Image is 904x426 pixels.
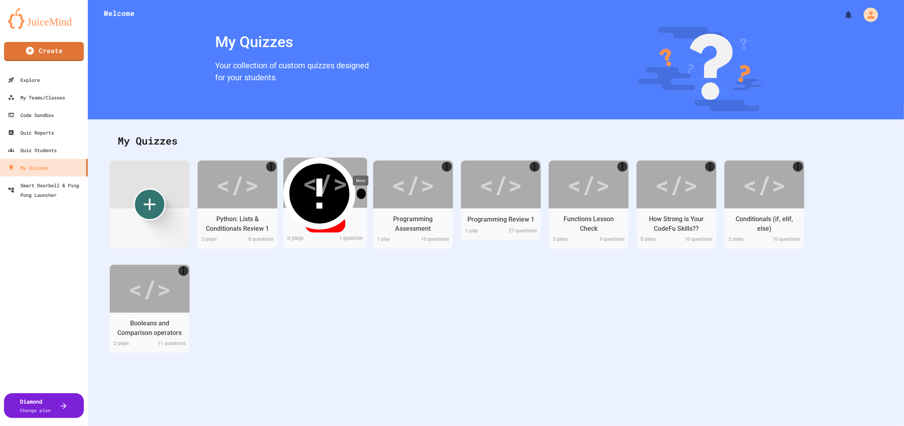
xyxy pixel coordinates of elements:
div: Smart Doorbell & Ping Pong Launcher [8,180,85,200]
img: banner-image-my-quizzes.png [638,27,762,111]
div: More [353,176,368,186]
div: My Quizzes [211,27,373,57]
div: </> [479,166,522,202]
div: 2 play s [110,340,150,349]
a: More [266,162,276,172]
div: </> [743,166,786,202]
div: </> [392,166,435,202]
div: Code Sandbox [8,110,54,120]
div: Draft [305,214,346,232]
div: </> [567,166,610,202]
div: My Notifications [829,8,855,22]
div: 10 questions [764,236,804,245]
div: My Quizzes [110,125,882,157]
div: Programming Review 1 [467,215,534,224]
a: Create [4,42,84,61]
div: 8 questions [237,236,277,245]
div: Explore [8,75,40,85]
div: Functions Lesson Check [555,214,623,234]
div: Diamond [20,397,51,414]
div: My Quizzes [8,163,48,172]
div: 9 questions [589,236,629,245]
div: 5 play s [724,236,764,245]
div: </> [303,164,348,202]
div: Quiz Reports [8,128,54,137]
span: Change plan [20,407,51,413]
div: 0 play s [637,236,677,245]
div: 0 play s [283,234,325,244]
div: Python: Lists & Conditionals Review 1 [204,214,271,234]
div: Your collection of custom quizzes designed for your students. [211,57,373,87]
div: 2 play s [198,236,237,245]
a: More [793,162,803,172]
div: Create new [134,188,166,220]
div: Programming Assessment [379,214,447,234]
div: </> [655,166,698,202]
div: 5 play s [549,236,589,245]
div: 1 play [461,227,501,236]
svg: Quiz contains incomplete questions! [283,157,356,230]
div: </> [216,166,259,202]
img: logo-orange.svg [8,8,80,29]
div: 1 question [325,234,367,244]
a: More [705,162,715,172]
a: More [178,266,188,276]
div: 27 questions [501,227,541,236]
div: Booleans and Comparison operators [116,319,184,338]
div: Conditionals (if, elif, else) [730,214,798,234]
div: My Account [855,6,880,24]
div: </> [128,271,171,307]
div: My Teams/Classes [8,93,65,102]
div: 10 questions [413,236,453,245]
button: DiamondChange plan [4,393,84,418]
div: 10 questions [677,236,716,245]
a: More [442,162,452,172]
a: More [357,188,366,198]
div: 11 questions [150,340,190,349]
a: More [617,162,627,172]
div: How Strong is Your CodeFu Skills?? [643,214,710,234]
div: 1 play [373,236,413,245]
a: More [530,162,540,172]
div: Quiz Students [8,145,57,155]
